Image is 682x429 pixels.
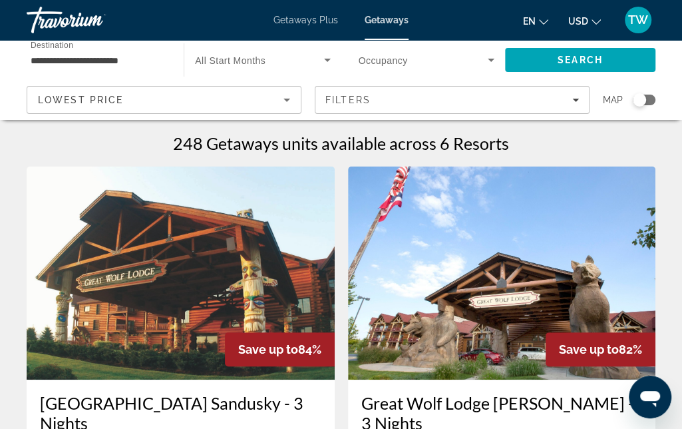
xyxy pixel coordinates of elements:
button: Search [505,48,655,72]
span: en [523,16,536,27]
span: Search [558,55,603,65]
span: USD [568,16,588,27]
span: Occupancy [359,55,408,66]
span: Map [603,91,623,109]
a: Getaways Plus [273,15,338,25]
span: Save up to [238,342,298,356]
button: Change language [523,11,548,31]
span: Destination [31,41,73,49]
span: TW [628,13,648,27]
mat-select: Sort by [38,92,290,108]
div: 82% [546,332,655,366]
input: Select destination [31,53,166,69]
button: Filters [315,86,590,114]
span: Filters [325,95,371,105]
button: Change currency [568,11,601,31]
div: 84% [225,332,335,366]
span: Lowest Price [38,95,123,105]
a: Getaways [365,15,409,25]
iframe: Button to launch messaging window [629,376,671,418]
img: Great Wolf Lodge Sandusky - 3 Nights [27,167,335,380]
button: User Menu [621,6,655,34]
span: Save up to [559,342,619,356]
h1: 248 Getaways units available across 6 Resorts [173,133,509,153]
a: Travorium [27,3,160,37]
img: Great Wolf Lodge Mason - 3 Nights [348,167,656,380]
span: All Start Months [195,55,265,66]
